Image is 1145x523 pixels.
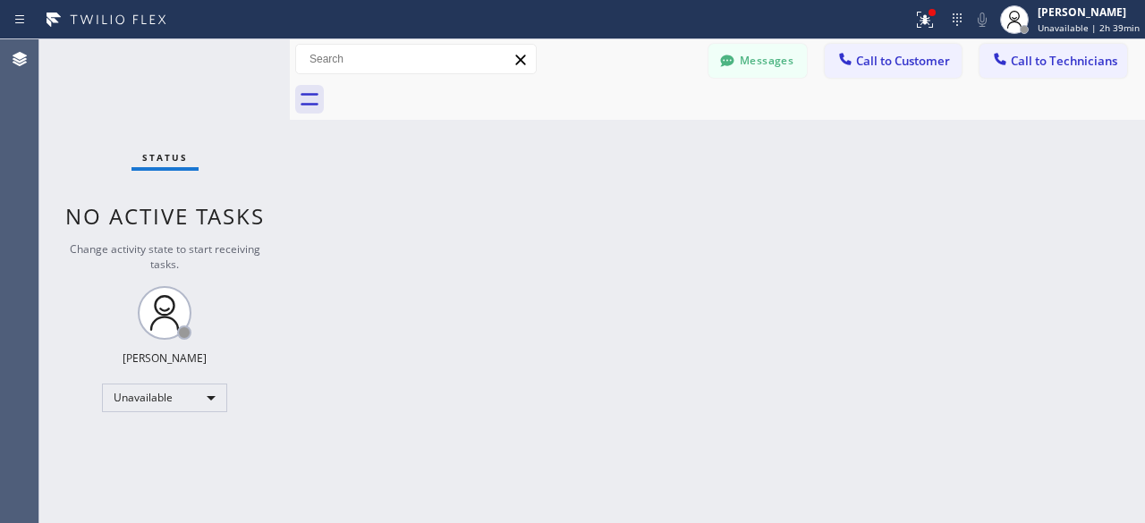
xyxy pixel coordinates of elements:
span: Change activity state to start receiving tasks. [70,241,260,272]
button: Call to Customer [825,44,962,78]
span: Unavailable | 2h 39min [1038,21,1140,34]
button: Mute [970,7,995,32]
div: Unavailable [102,384,227,412]
div: [PERSON_NAME] [1038,4,1140,20]
button: Call to Technicians [980,44,1127,78]
div: [PERSON_NAME] [123,350,207,366]
span: Call to Technicians [1011,53,1117,69]
span: Status [142,151,188,164]
input: Search [296,45,536,73]
span: No active tasks [65,201,265,231]
button: Messages [708,44,807,78]
span: Call to Customer [856,53,950,69]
